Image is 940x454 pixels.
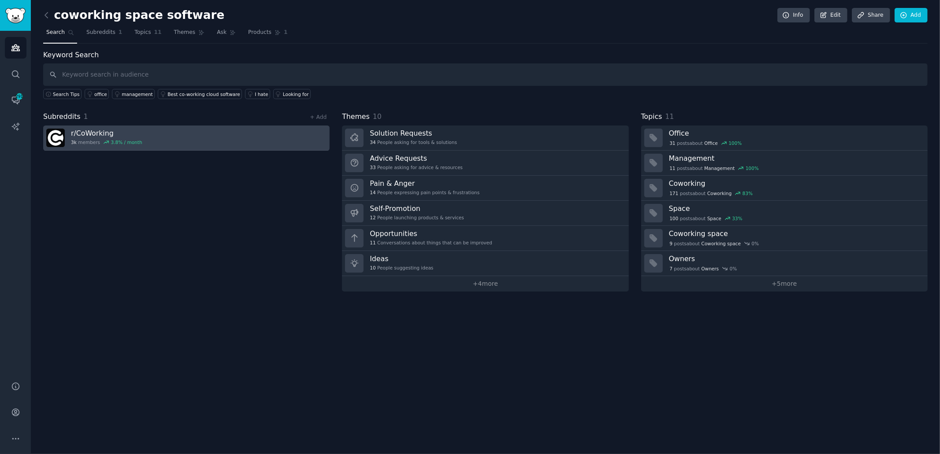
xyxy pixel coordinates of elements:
[43,111,81,122] span: Subreddits
[702,266,719,272] span: Owners
[370,240,492,246] div: Conversations about things that can be improved
[641,251,928,276] a: Owners7postsaboutOwners0%
[852,8,890,23] a: Share
[46,129,65,147] img: CoWorking
[669,190,678,196] span: 171
[777,8,810,23] a: Info
[641,151,928,176] a: Management11postsaboutManagement100%
[43,51,99,59] label: Keyword Search
[669,164,760,172] div: post s about
[342,276,628,292] a: +4more
[669,154,921,163] h3: Management
[85,89,109,99] a: office
[5,8,26,23] img: GummySearch logo
[342,151,628,176] a: Advice Requests33People asking for advice & resources
[342,176,628,201] a: Pain & Anger14People expressing pain points & frustrations
[370,139,375,145] span: 34
[167,91,240,97] div: Best co-working cloud software
[342,111,370,122] span: Themes
[641,111,662,122] span: Topics
[342,226,628,251] a: Opportunities11Conversations about things that can be improved
[669,204,921,213] h3: Space
[743,190,753,196] div: 83 %
[641,276,928,292] a: +5more
[310,114,327,120] a: + Add
[641,201,928,226] a: Space100postsaboutSpace33%
[370,129,457,138] h3: Solution Requests
[814,8,847,23] a: Edit
[669,266,672,272] span: 7
[273,89,311,99] a: Looking for
[71,139,77,145] span: 3k
[669,254,921,263] h3: Owners
[373,112,382,121] span: 10
[15,93,23,100] span: 291
[370,254,433,263] h3: Ideas
[370,139,457,145] div: People asking for tools & solutions
[370,229,492,238] h3: Opportunities
[370,179,479,188] h3: Pain & Anger
[370,214,375,221] span: 12
[86,29,115,37] span: Subreddits
[342,201,628,226] a: Self-Promotion12People launching products & services
[370,204,464,213] h3: Self-Promotion
[122,91,152,97] div: management
[669,214,743,222] div: post s about
[752,240,759,247] div: 0 %
[131,26,164,44] a: Topics11
[370,154,463,163] h3: Advice Requests
[111,139,142,145] div: 3.8 % / month
[732,215,742,221] div: 33 %
[158,89,242,99] a: Best co-working cloud software
[669,215,678,221] span: 100
[370,265,375,271] span: 10
[669,229,921,238] h3: Coworking space
[53,91,80,97] span: Search Tips
[730,266,737,272] div: 0 %
[370,189,375,196] span: 14
[669,240,672,247] span: 9
[217,29,227,37] span: Ask
[707,190,732,196] span: Coworking
[214,26,239,44] a: Ask
[370,214,464,221] div: People launching products & services
[704,165,735,171] span: Management
[84,112,88,121] span: 1
[370,240,375,246] span: 11
[134,29,151,37] span: Topics
[669,179,921,188] h3: Coworking
[669,189,754,197] div: post s about
[641,125,928,151] a: Office31postsaboutOffice100%
[43,8,224,22] h2: coworking space software
[665,112,674,121] span: 11
[702,240,741,247] span: Coworking space
[43,26,77,44] a: Search
[245,89,270,99] a: I hate
[342,125,628,151] a: Solution Requests34People asking for tools & solutions
[669,139,743,147] div: post s about
[174,29,196,37] span: Themes
[71,129,142,138] h3: r/ CoWorking
[641,226,928,251] a: Coworking space9postsaboutCoworking space0%
[707,215,721,221] span: Space
[370,164,463,170] div: People asking for advice & resources
[370,189,479,196] div: People expressing pain points & frustrations
[154,29,162,37] span: 11
[83,26,125,44] a: Subreddits1
[370,164,375,170] span: 33
[641,176,928,201] a: Coworking171postsaboutCoworking83%
[43,63,928,86] input: Keyword search in audience
[43,125,330,151] a: r/CoWorking3kmembers3.8% / month
[112,89,155,99] a: management
[284,29,288,37] span: 1
[895,8,928,23] a: Add
[669,140,675,146] span: 31
[5,89,26,111] a: 291
[43,89,82,99] button: Search Tips
[669,165,675,171] span: 11
[245,26,290,44] a: Products1
[728,140,742,146] div: 100 %
[94,91,107,97] div: office
[71,139,142,145] div: members
[46,29,65,37] span: Search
